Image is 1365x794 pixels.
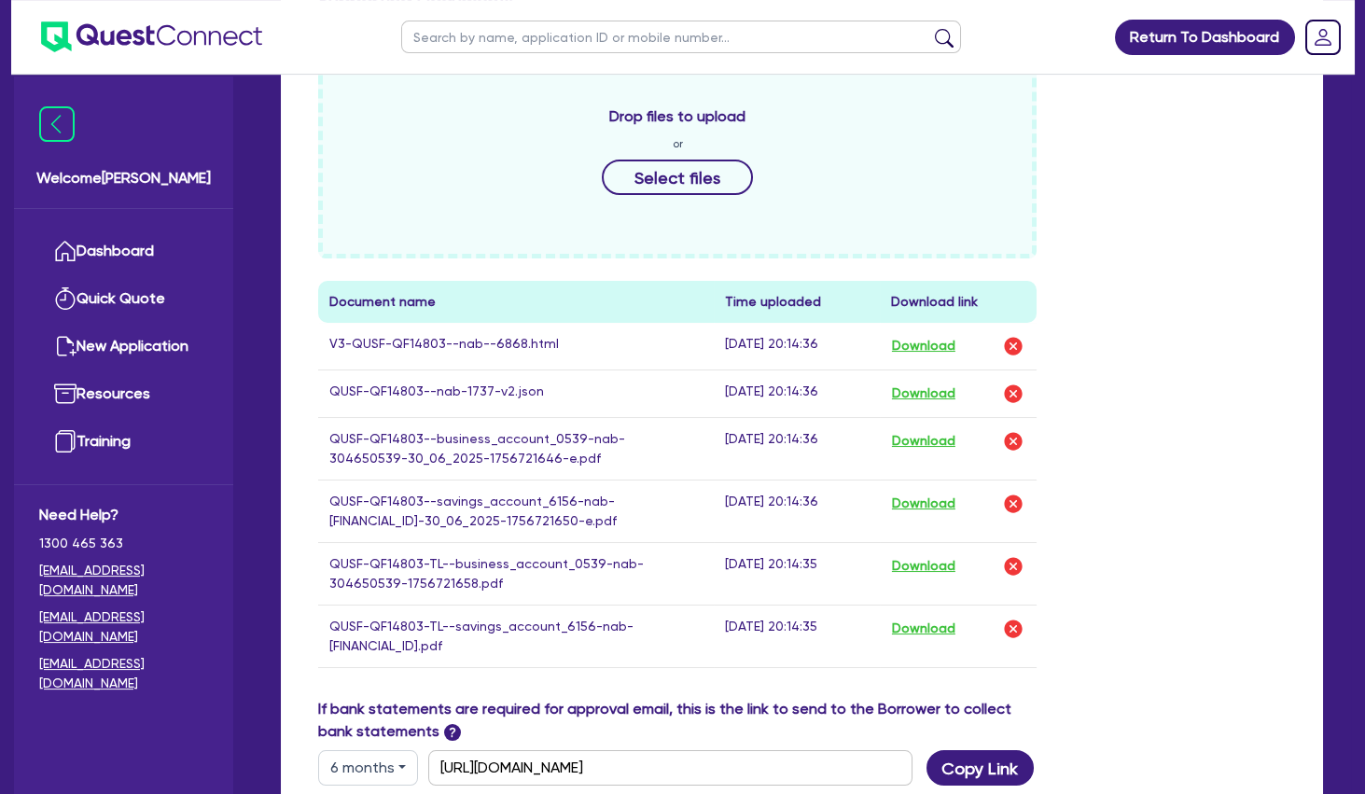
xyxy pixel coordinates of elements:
[714,369,880,417] td: [DATE] 20:14:36
[1299,13,1347,62] a: Dropdown toggle
[39,370,208,418] a: Resources
[54,287,77,310] img: quick-quote
[609,105,745,128] span: Drop files to upload
[39,504,208,526] span: Need Help?
[1002,618,1024,640] img: delete-icon
[39,275,208,323] a: Quick Quote
[1115,20,1295,55] a: Return To Dashboard
[891,429,956,453] button: Download
[714,417,880,480] td: [DATE] 20:14:36
[318,605,714,667] td: QUSF-QF14803-TL--savings_account_6156-nab-[FINANCIAL_ID].pdf
[54,430,77,453] img: training
[891,617,956,641] button: Download
[39,323,208,370] a: New Application
[673,135,683,152] span: or
[54,383,77,405] img: resources
[602,160,753,195] button: Select files
[891,554,956,578] button: Download
[39,106,75,142] img: icon-menu-close
[926,750,1034,786] button: Copy Link
[318,698,1037,743] label: If bank statements are required for approval email, this is the link to send to the Borrower to c...
[54,335,77,357] img: new-application
[714,281,880,323] th: Time uploaded
[1002,335,1024,357] img: delete-icon
[318,417,714,480] td: QUSF-QF14803--business_account_0539-nab-304650539-30_06_2025-1756721646-e.pdf
[1002,430,1024,453] img: delete-icon
[39,228,208,275] a: Dashboard
[891,382,956,406] button: Download
[891,492,956,516] button: Download
[39,418,208,466] a: Training
[891,334,956,358] button: Download
[1002,555,1024,578] img: delete-icon
[41,21,262,52] img: quest-connect-logo-blue
[401,21,961,53] input: Search by name, application ID or mobile number...
[318,542,714,605] td: QUSF-QF14803-TL--business_account_0539-nab-304650539-1756721658.pdf
[714,542,880,605] td: [DATE] 20:14:35
[39,607,208,647] a: [EMAIL_ADDRESS][DOMAIN_NAME]
[318,369,714,417] td: QUSF-QF14803--nab-1737-v2.json
[36,167,211,189] span: Welcome [PERSON_NAME]
[714,480,880,542] td: [DATE] 20:14:36
[39,561,208,600] a: [EMAIL_ADDRESS][DOMAIN_NAME]
[318,281,714,323] th: Document name
[39,654,208,693] a: [EMAIL_ADDRESS][DOMAIN_NAME]
[1002,383,1024,405] img: delete-icon
[714,605,880,667] td: [DATE] 20:14:35
[318,323,714,370] td: V3-QUSF-QF14803--nab--6868.html
[318,480,714,542] td: QUSF-QF14803--savings_account_6156-nab-[FINANCIAL_ID]-30_06_2025-1756721650-e.pdf
[880,281,1037,323] th: Download link
[318,750,418,786] button: Dropdown toggle
[714,323,880,370] td: [DATE] 20:14:36
[444,724,461,741] span: ?
[1002,493,1024,515] img: delete-icon
[39,534,208,553] span: 1300 465 363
